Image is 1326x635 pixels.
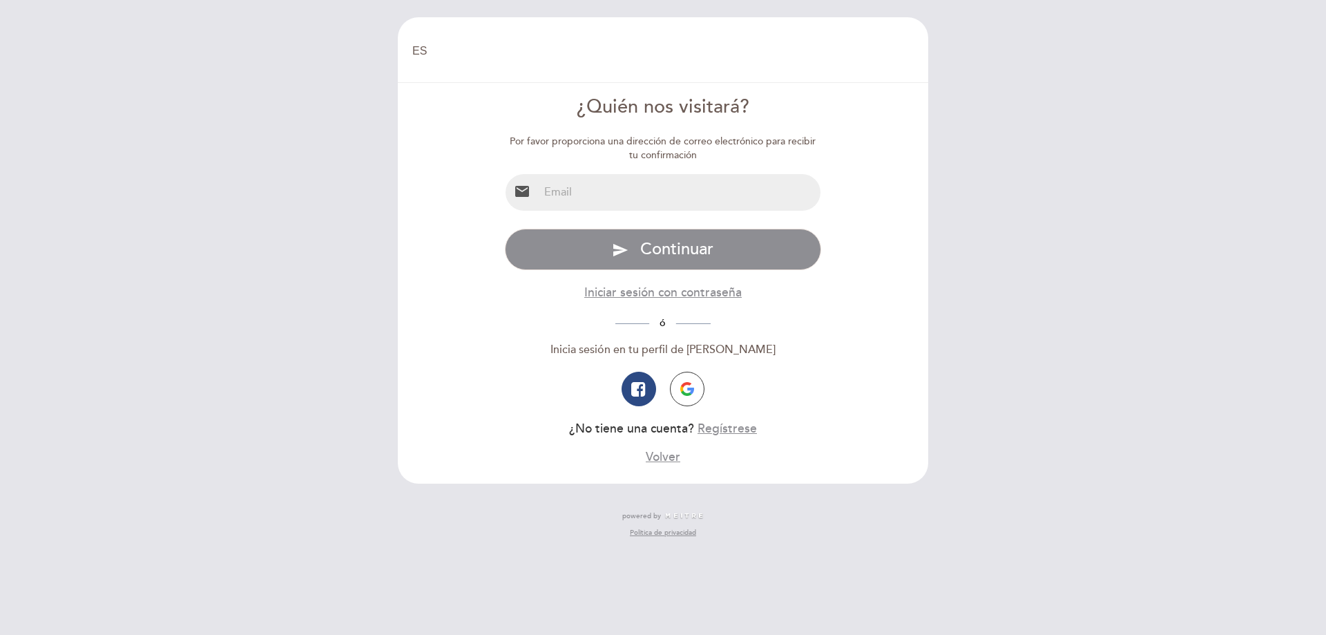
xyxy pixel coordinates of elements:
[539,174,821,211] input: Email
[622,511,661,521] span: powered by
[646,448,680,466] button: Volver
[569,421,694,436] span: ¿No tiene una cuenta?
[505,135,822,162] div: Por favor proporciona una dirección de correo electrónico para recibir tu confirmación
[630,528,696,538] a: Política de privacidad
[698,420,757,437] button: Regístrese
[505,94,822,121] div: ¿Quién nos visitará?
[664,513,704,520] img: MEITRE
[612,242,628,258] i: send
[649,317,676,329] span: ó
[514,183,530,200] i: email
[680,382,694,396] img: icon-google.png
[584,284,742,301] button: Iniciar sesión con contraseña
[505,342,822,358] div: Inicia sesión en tu perfil de [PERSON_NAME]
[622,511,704,521] a: powered by
[505,229,822,270] button: send Continuar
[640,239,713,259] span: Continuar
